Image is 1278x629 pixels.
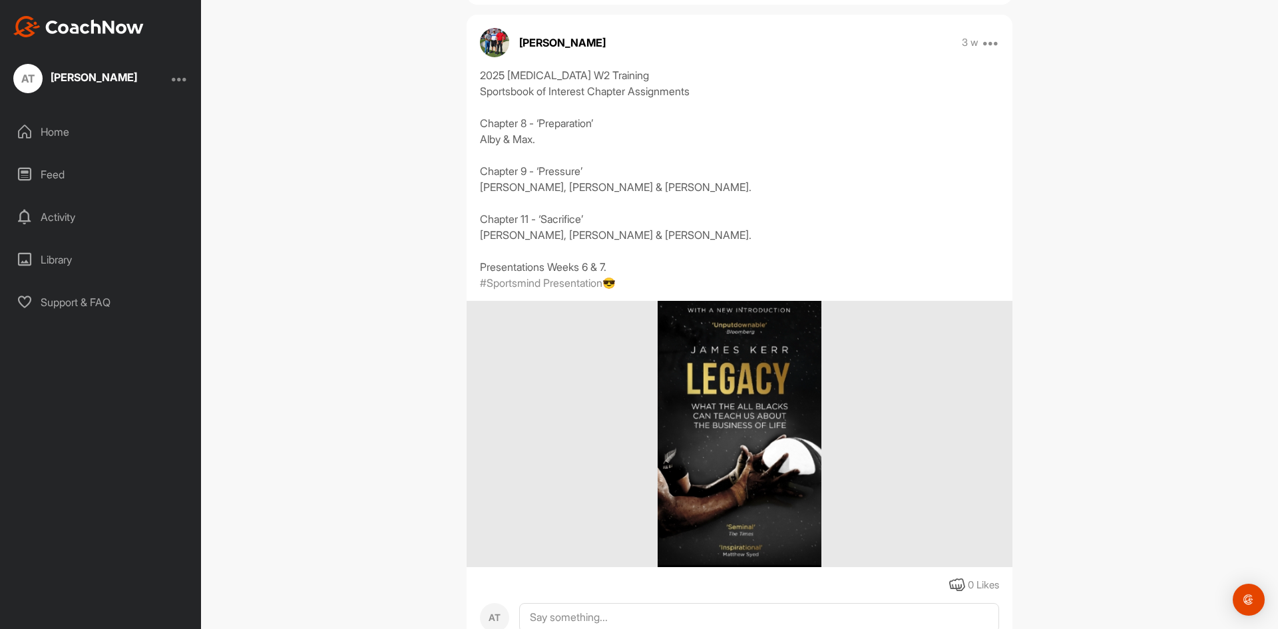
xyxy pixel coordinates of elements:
[1233,584,1265,616] div: Open Intercom Messenger
[13,64,43,93] div: AT
[51,72,137,83] div: [PERSON_NAME]
[480,275,616,291] p: #Sportsmind Presentation😎
[968,578,999,593] div: 0 Likes
[962,36,978,49] p: 3 w
[658,301,822,567] img: media
[7,115,195,148] div: Home
[13,16,144,37] img: CoachNow
[480,67,999,275] div: 2025 [MEDICAL_DATA] W2 Training Sportsbook of Interest Chapter Assignments Chapter 8 - ‘Preparati...
[7,286,195,319] div: Support & FAQ
[519,35,606,51] p: [PERSON_NAME]
[7,200,195,234] div: Activity
[7,243,195,276] div: Library
[7,158,195,191] div: Feed
[480,28,509,57] img: avatar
